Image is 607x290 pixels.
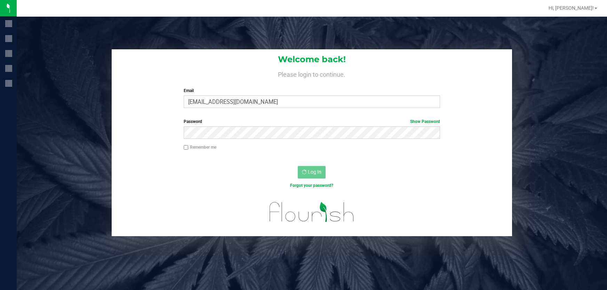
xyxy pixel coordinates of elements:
span: Password [184,119,202,124]
span: Hi, [PERSON_NAME]! [549,5,594,11]
img: flourish_logo.svg [262,196,362,228]
input: Remember me [184,145,189,150]
a: Forgot your password? [290,183,333,188]
span: Log In [308,169,321,175]
label: Email [184,88,440,94]
h1: Welcome back! [112,55,512,64]
h4: Please login to continue. [112,69,512,78]
button: Log In [298,166,326,179]
label: Remember me [184,144,216,150]
a: Show Password [410,119,440,124]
